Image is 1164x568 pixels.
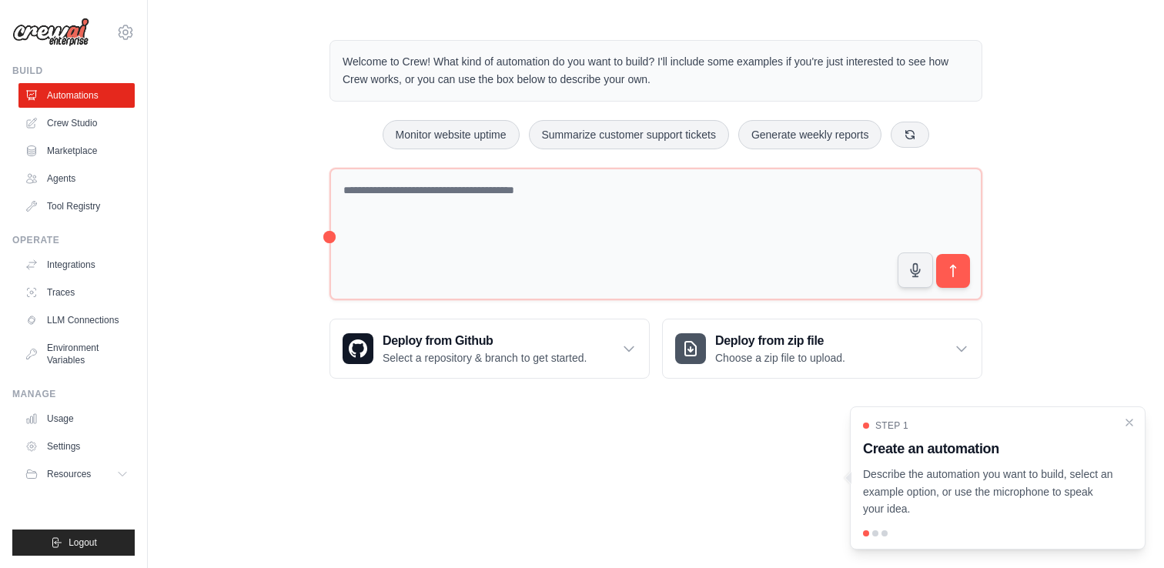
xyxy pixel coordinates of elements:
a: Agents [18,166,135,191]
a: Settings [18,434,135,459]
span: Step 1 [875,419,908,432]
button: Summarize customer support tickets [529,120,729,149]
a: LLM Connections [18,308,135,332]
button: Monitor website uptime [383,120,520,149]
p: Choose a zip file to upload. [715,350,845,366]
button: Logout [12,530,135,556]
a: Traces [18,280,135,305]
a: Tool Registry [18,194,135,219]
p: Welcome to Crew! What kind of automation do you want to build? I'll include some examples if you'... [343,53,969,89]
p: Describe the automation you want to build, select an example option, or use the microphone to spe... [863,466,1114,518]
div: Build [12,65,135,77]
span: Logout [69,536,97,549]
img: Logo [12,18,89,47]
div: Manage [12,388,135,400]
p: Select a repository & branch to get started. [383,350,587,366]
span: Resources [47,468,91,480]
a: Integrations [18,252,135,277]
div: Operate [12,234,135,246]
h3: Deploy from zip file [715,332,845,350]
h3: Deploy from Github [383,332,587,350]
button: Generate weekly reports [738,120,882,149]
button: Resources [18,462,135,486]
h3: Create an automation [863,438,1114,459]
a: Crew Studio [18,111,135,135]
button: Close walkthrough [1123,416,1136,429]
a: Usage [18,406,135,431]
a: Automations [18,83,135,108]
a: Marketplace [18,139,135,163]
a: Environment Variables [18,336,135,373]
